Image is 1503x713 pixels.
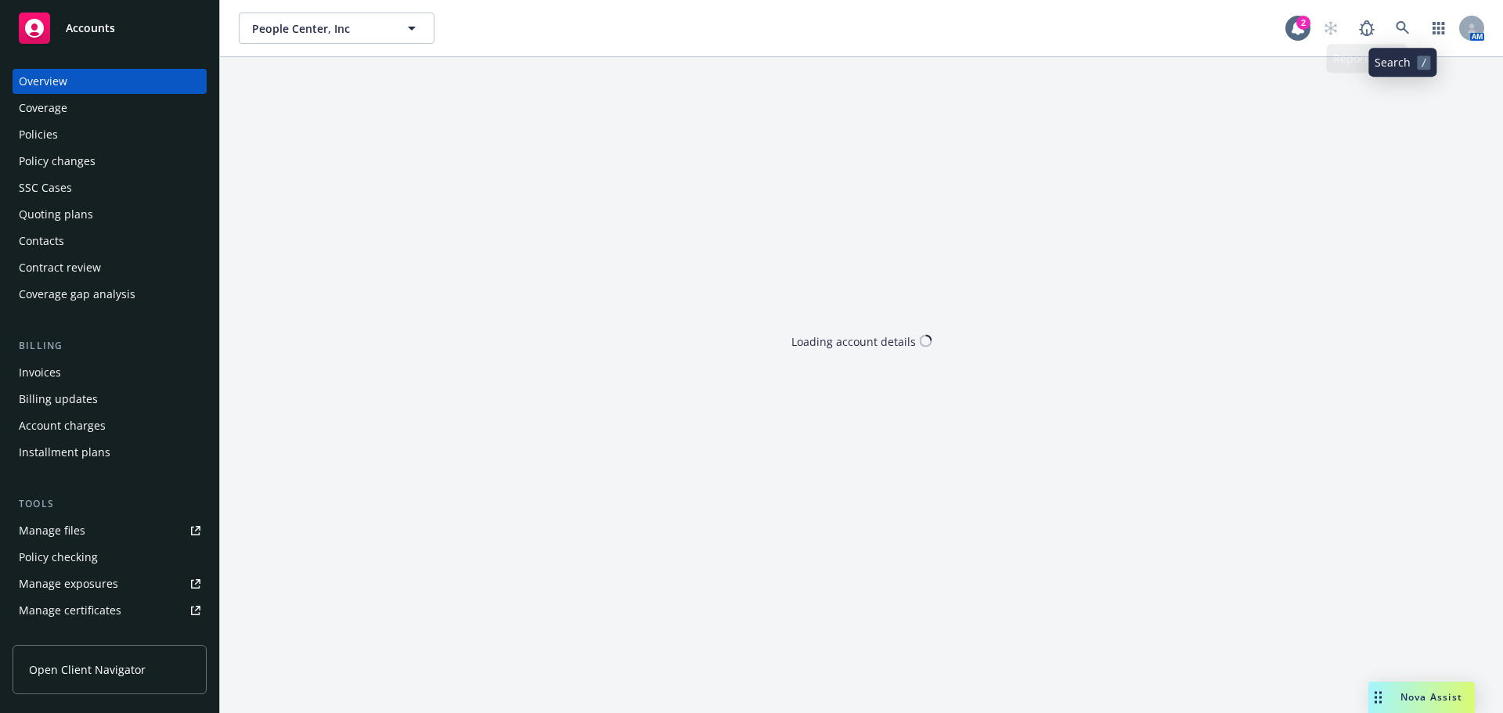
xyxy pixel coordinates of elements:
[791,333,916,349] div: Loading account details
[1315,13,1346,44] a: Start snowing
[252,20,387,37] span: People Center, Inc
[13,69,207,94] a: Overview
[13,360,207,385] a: Invoices
[13,95,207,121] a: Coverage
[13,6,207,50] a: Accounts
[1351,13,1382,44] a: Report a Bug
[19,255,101,280] div: Contract review
[13,255,207,280] a: Contract review
[13,413,207,438] a: Account charges
[13,338,207,354] div: Billing
[19,69,67,94] div: Overview
[13,229,207,254] a: Contacts
[13,571,207,596] a: Manage exposures
[13,496,207,512] div: Tools
[13,518,207,543] a: Manage files
[19,360,61,385] div: Invoices
[1368,682,1388,713] div: Drag to move
[19,95,67,121] div: Coverage
[19,149,96,174] div: Policy changes
[13,175,207,200] a: SSC Cases
[19,545,98,570] div: Policy checking
[239,13,434,44] button: People Center, Inc
[1296,16,1310,30] div: 2
[19,413,106,438] div: Account charges
[13,625,207,650] a: Manage claims
[19,440,110,465] div: Installment plans
[66,22,115,34] span: Accounts
[19,571,118,596] div: Manage exposures
[13,545,207,570] a: Policy checking
[13,282,207,307] a: Coverage gap analysis
[1400,690,1462,704] span: Nova Assist
[19,122,58,147] div: Policies
[19,387,98,412] div: Billing updates
[19,598,121,623] div: Manage certificates
[19,282,135,307] div: Coverage gap analysis
[1387,13,1418,44] a: Search
[13,202,207,227] a: Quoting plans
[13,598,207,623] a: Manage certificates
[19,625,98,650] div: Manage claims
[29,661,146,678] span: Open Client Navigator
[1368,682,1475,713] button: Nova Assist
[13,122,207,147] a: Policies
[13,387,207,412] a: Billing updates
[19,518,85,543] div: Manage files
[19,202,93,227] div: Quoting plans
[13,149,207,174] a: Policy changes
[19,229,64,254] div: Contacts
[1423,13,1454,44] a: Switch app
[13,440,207,465] a: Installment plans
[19,175,72,200] div: SSC Cases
